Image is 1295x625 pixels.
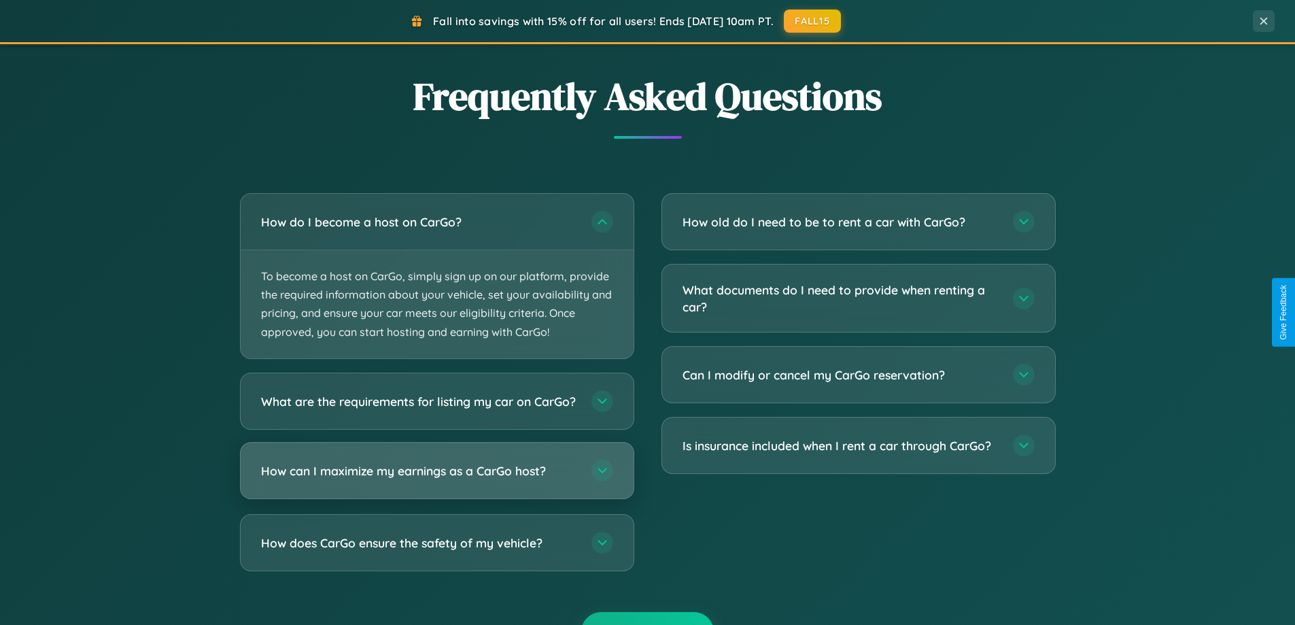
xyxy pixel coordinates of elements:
[433,14,774,28] span: Fall into savings with 15% off for all users! Ends [DATE] 10am PT.
[261,214,578,231] h3: How do I become a host on CarGo?
[683,214,999,231] h3: How old do I need to be to rent a car with CarGo?
[683,367,999,384] h3: Can I modify or cancel my CarGo reservation?
[784,10,841,33] button: FALL15
[1279,285,1288,340] div: Give Feedback
[683,282,999,315] h3: What documents do I need to provide when renting a car?
[683,437,999,454] h3: Is insurance included when I rent a car through CarGo?
[240,70,1056,122] h2: Frequently Asked Questions
[261,534,578,551] h3: How does CarGo ensure the safety of my vehicle?
[261,462,578,479] h3: How can I maximize my earnings as a CarGo host?
[261,392,578,409] h3: What are the requirements for listing my car on CarGo?
[241,250,634,358] p: To become a host on CarGo, simply sign up on our platform, provide the required information about...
